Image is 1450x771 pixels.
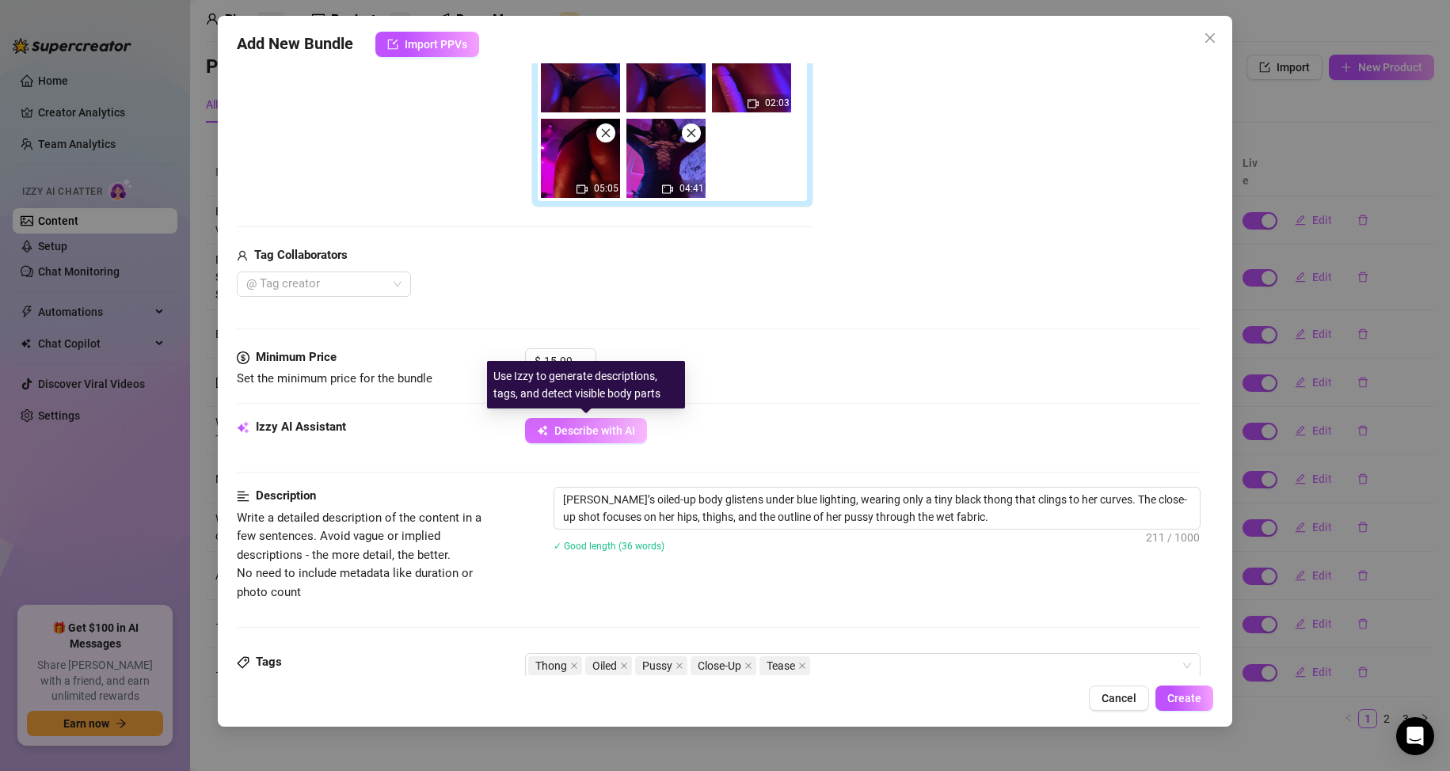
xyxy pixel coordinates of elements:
span: video-camera [748,98,759,109]
span: Thong [535,657,567,674]
div: 02:03 [712,33,791,112]
span: close [744,662,752,670]
span: close [570,662,578,670]
strong: Tags [256,655,282,669]
img: media [626,119,706,198]
span: Create [1167,692,1201,705]
span: ✓ Good length (36 words) [554,541,664,552]
span: 04:41 [679,183,704,194]
span: tag [237,656,249,669]
span: import [387,39,398,50]
span: video-camera [662,184,673,195]
div: 04:41 [626,119,706,198]
img: media [541,119,620,198]
strong: Description [256,488,316,503]
span: Oiled [585,656,632,675]
span: Oiled [592,657,617,674]
span: close [620,662,628,670]
strong: Tag Collaborators [254,248,348,262]
span: Pussy [635,656,687,675]
button: Describe with AI [525,418,647,443]
span: dollar [237,348,249,367]
span: 02:03 [765,97,790,108]
div: Open Intercom Messenger [1396,717,1434,755]
span: Add New Bundle [237,32,353,57]
div: Use Izzy to generate descriptions, tags, and detect visible body parts [487,361,685,408]
span: Describe with AI [554,424,635,437]
span: close [798,662,806,670]
span: user [237,246,248,265]
span: Tease [767,657,795,674]
div: 05:05 [541,119,620,198]
button: Cancel [1089,686,1149,711]
span: Close [1197,32,1223,44]
span: Close-Up [698,657,741,674]
span: Pussy [642,657,672,674]
img: media [541,33,620,112]
span: Thong [528,656,582,675]
button: Import PPVs [375,32,479,57]
strong: Izzy AI Assistant [256,420,346,434]
span: close [686,127,697,139]
span: Tease [759,656,810,675]
span: close [676,662,683,670]
span: video-camera [577,184,588,195]
img: media [626,33,706,112]
span: close [600,127,611,139]
strong: Minimum Price [256,350,337,364]
span: close [1204,32,1216,44]
span: Cancel [1102,692,1136,705]
textarea: [PERSON_NAME]’s oiled-up body glistens under blue lighting, wearing only a tiny black thong that ... [554,488,1201,529]
span: align-left [237,487,249,506]
span: Import PPVs [405,38,467,51]
button: Create [1155,686,1213,711]
span: Write a detailed description of the content in a few sentences. Avoid vague or implied descriptio... [237,511,481,599]
img: media [712,33,791,112]
button: Close [1197,25,1223,51]
span: Set the minimum price for the bundle [237,371,432,385]
span: Close-Up [691,656,756,675]
span: 05:05 [594,183,618,194]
